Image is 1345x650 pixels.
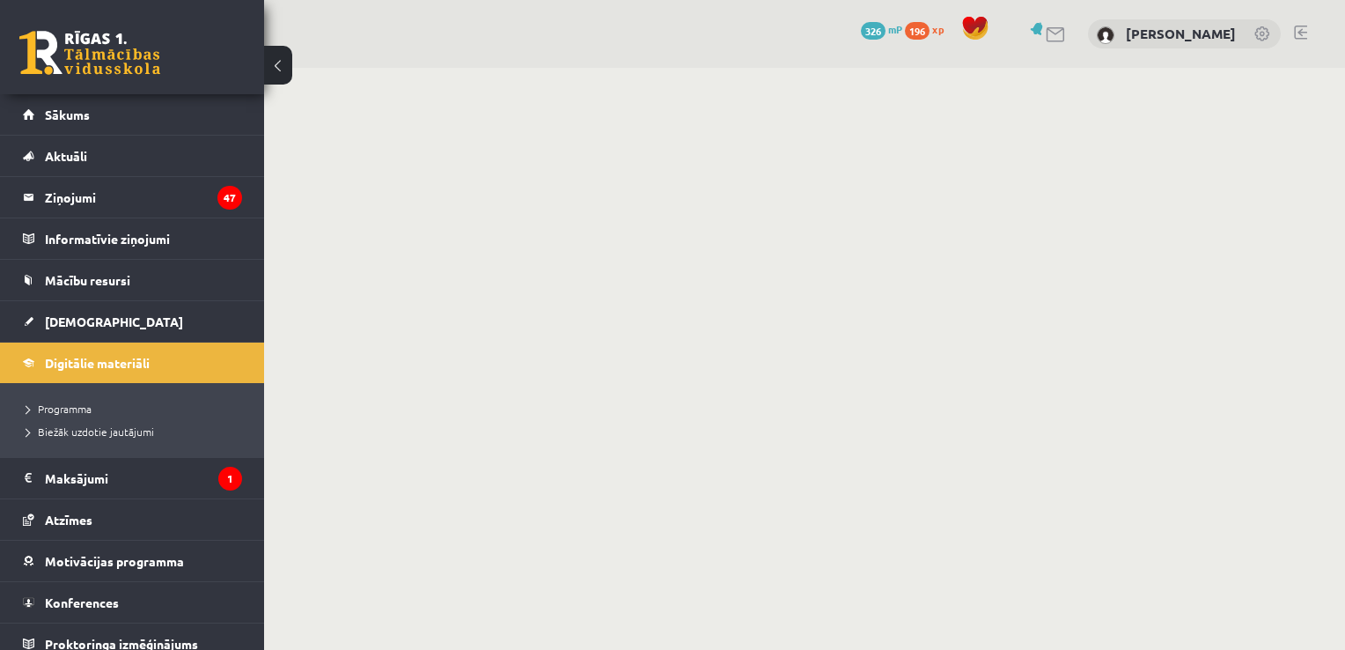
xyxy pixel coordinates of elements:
[26,402,92,416] span: Programma
[23,218,242,259] a: Informatīvie ziņojumi
[45,595,119,610] span: Konferences
[23,343,242,383] a: Digitālie materiāli
[45,177,242,218] legend: Ziņojumi
[23,136,242,176] a: Aktuāli
[23,458,242,499] a: Maksājumi1
[45,458,242,499] legend: Maksājumi
[217,186,242,210] i: 47
[23,260,242,300] a: Mācību resursi
[1126,25,1236,42] a: [PERSON_NAME]
[45,355,150,371] span: Digitālie materiāli
[19,31,160,75] a: Rīgas 1. Tālmācības vidusskola
[45,218,242,259] legend: Informatīvie ziņojumi
[905,22,952,36] a: 196 xp
[23,582,242,623] a: Konferences
[23,177,242,218] a: Ziņojumi47
[45,512,92,528] span: Atzīmes
[26,401,246,417] a: Programma
[45,107,90,122] span: Sākums
[45,272,130,288] span: Mācību resursi
[23,541,242,581] a: Motivācijas programma
[45,553,184,569] span: Motivācijas programma
[218,467,242,491] i: 1
[26,425,154,439] span: Biežāk uzdotie jautājumi
[23,499,242,540] a: Atzīmes
[861,22,902,36] a: 326 mP
[861,22,886,40] span: 326
[905,22,930,40] span: 196
[45,148,87,164] span: Aktuāli
[932,22,944,36] span: xp
[23,301,242,342] a: [DEMOGRAPHIC_DATA]
[23,94,242,135] a: Sākums
[1097,26,1114,44] img: Melisa Traniņa
[26,424,246,439] a: Biežāk uzdotie jautājumi
[888,22,902,36] span: mP
[45,314,183,329] span: [DEMOGRAPHIC_DATA]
